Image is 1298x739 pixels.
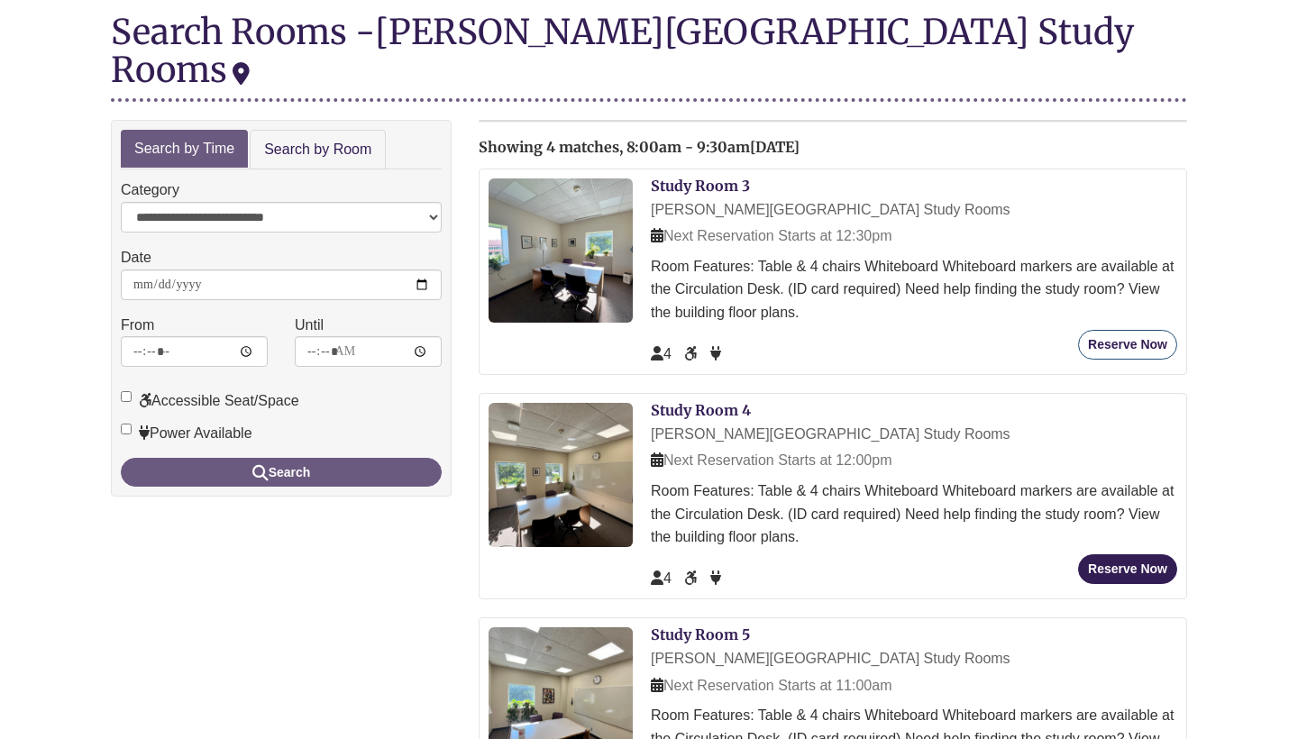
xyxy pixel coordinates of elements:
[651,401,751,419] a: Study Room 4
[684,570,700,586] span: Accessible Seat/Space
[651,479,1177,549] div: Room Features: Table & 4 chairs Whiteboard Whiteboard markers are available at the Circulation De...
[651,647,1177,671] div: [PERSON_NAME][GEOGRAPHIC_DATA] Study Rooms
[684,346,700,361] span: Accessible Seat/Space
[111,10,1134,91] div: [PERSON_NAME][GEOGRAPHIC_DATA] Study Rooms
[651,423,1177,446] div: [PERSON_NAME][GEOGRAPHIC_DATA] Study Rooms
[619,138,800,156] span: , 8:00am - 9:30am[DATE]
[489,178,633,323] img: Study Room 3
[121,314,154,337] label: From
[121,178,179,202] label: Category
[1078,330,1177,360] button: Reserve Now
[121,389,299,413] label: Accessible Seat/Space
[651,625,750,643] a: Study Room 5
[121,246,151,269] label: Date
[651,177,750,195] a: Study Room 3
[651,452,891,468] span: Next Reservation Starts at 12:00pm
[651,228,891,243] span: Next Reservation Starts at 12:30pm
[651,678,891,693] span: Next Reservation Starts at 11:00am
[295,314,324,337] label: Until
[651,255,1177,324] div: Room Features: Table & 4 chairs Whiteboard Whiteboard markers are available at the Circulation De...
[250,130,386,170] a: Search by Room
[121,391,132,402] input: Accessible Seat/Space
[121,458,442,487] button: Search
[489,403,633,547] img: Study Room 4
[710,570,721,586] span: Power Available
[121,424,132,434] input: Power Available
[121,422,252,445] label: Power Available
[121,130,248,169] a: Search by Time
[710,346,721,361] span: Power Available
[651,198,1177,222] div: [PERSON_NAME][GEOGRAPHIC_DATA] Study Rooms
[479,140,1187,156] h2: Showing 4 matches
[651,346,672,361] span: The capacity of this space
[651,570,672,586] span: The capacity of this space
[111,13,1187,101] div: Search Rooms -
[1078,554,1177,584] button: Reserve Now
